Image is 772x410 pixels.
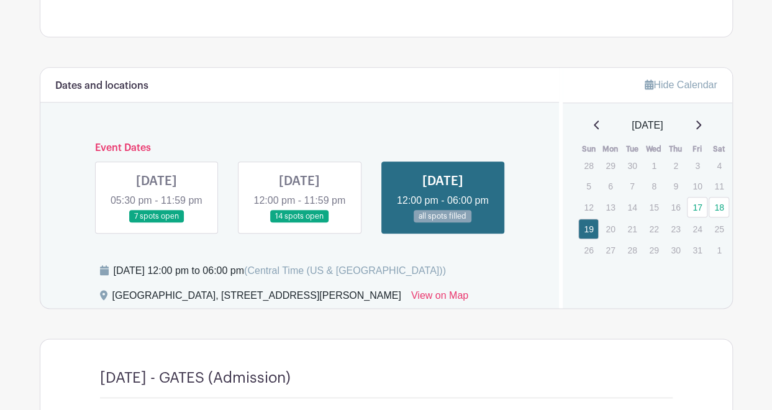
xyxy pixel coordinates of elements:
p: 6 [600,176,620,196]
p: 31 [687,240,707,260]
p: 26 [578,240,599,260]
a: 17 [687,197,707,217]
th: Sun [578,143,599,155]
a: 19 [578,219,599,239]
p: 30 [665,240,686,260]
p: 21 [622,219,642,239]
th: Wed [643,143,665,155]
p: 13 [600,198,620,217]
p: 10 [687,176,707,196]
p: 4 [709,156,729,175]
p: 28 [622,240,642,260]
p: 1 [709,240,729,260]
p: 20 [600,219,620,239]
p: 29 [643,240,664,260]
p: 9 [665,176,686,196]
p: 29 [600,156,620,175]
p: 12 [578,198,599,217]
p: 3 [687,156,707,175]
th: Tue [621,143,643,155]
p: 28 [578,156,599,175]
div: [GEOGRAPHIC_DATA], [STREET_ADDRESS][PERSON_NAME] [112,288,401,308]
span: (Central Time (US & [GEOGRAPHIC_DATA])) [244,265,446,276]
h6: Event Dates [85,142,515,154]
a: Hide Calendar [645,80,717,90]
p: 24 [687,219,707,239]
p: 7 [622,176,642,196]
p: 1 [643,156,664,175]
p: 5 [578,176,599,196]
p: 8 [643,176,664,196]
p: 2 [665,156,686,175]
p: 15 [643,198,664,217]
h4: [DATE] - GATES (Admission) [100,369,291,387]
p: 14 [622,198,642,217]
p: 23 [665,219,686,239]
a: 18 [709,197,729,217]
div: [DATE] 12:00 pm to 06:00 pm [114,263,446,278]
h6: Dates and locations [55,80,148,92]
th: Mon [599,143,621,155]
p: 11 [709,176,729,196]
p: 27 [600,240,620,260]
p: 25 [709,219,729,239]
th: Thu [665,143,686,155]
th: Fri [686,143,708,155]
span: [DATE] [632,118,663,133]
a: View on Map [411,288,468,308]
th: Sat [708,143,730,155]
p: 30 [622,156,642,175]
p: 22 [643,219,664,239]
p: 16 [665,198,686,217]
